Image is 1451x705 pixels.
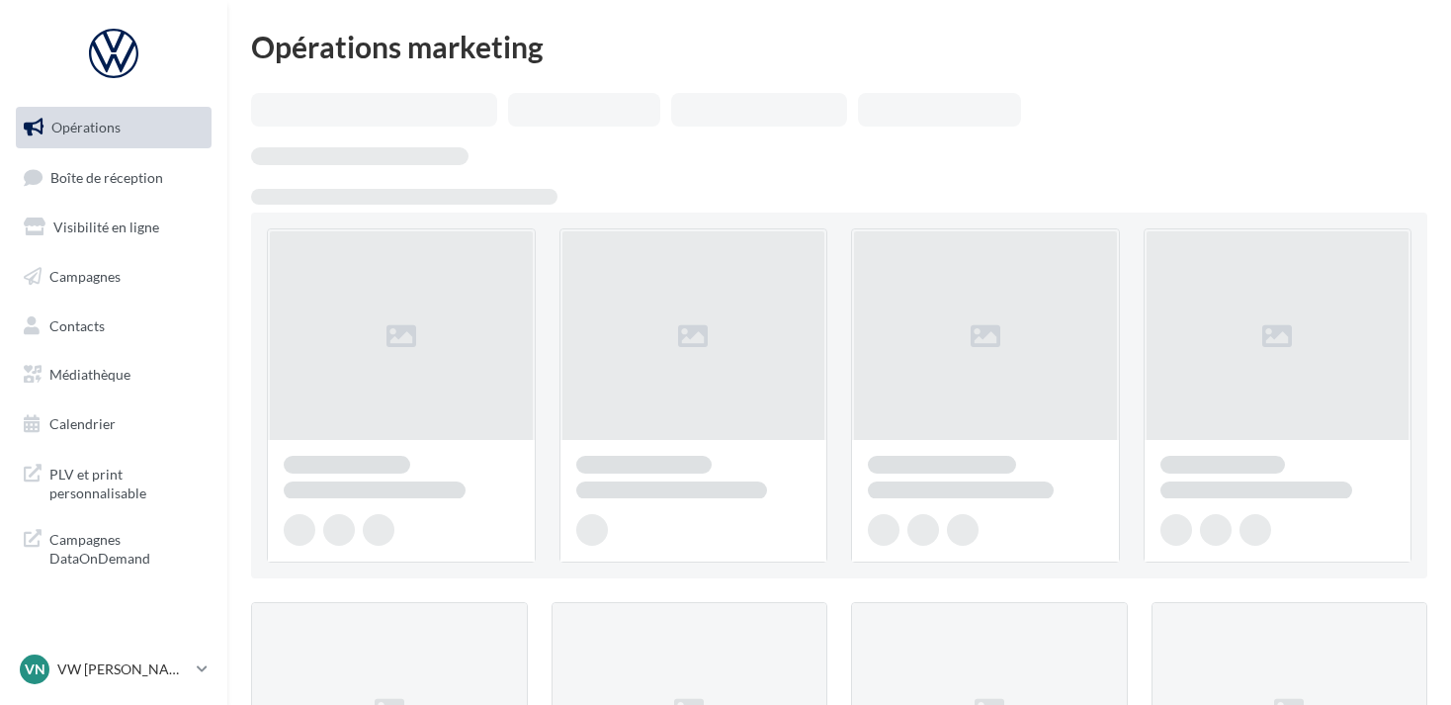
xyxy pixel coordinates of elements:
a: VN VW [PERSON_NAME] [16,651,212,688]
span: Médiathèque [49,366,130,383]
a: Campagnes DataOnDemand [12,518,215,576]
p: VW [PERSON_NAME] [57,660,189,679]
a: Boîte de réception [12,156,215,199]
span: Boîte de réception [50,168,163,185]
span: Campagnes DataOnDemand [49,526,204,569]
span: Campagnes [49,268,121,285]
a: Calendrier [12,403,215,445]
span: Visibilité en ligne [53,219,159,235]
span: PLV et print personnalisable [49,461,204,503]
a: Visibilité en ligne [12,207,215,248]
a: Contacts [12,306,215,347]
div: Opérations marketing [251,32,1427,61]
span: Calendrier [49,415,116,432]
a: Médiathèque [12,354,215,396]
a: PLV et print personnalisable [12,453,215,511]
a: Opérations [12,107,215,148]
a: Campagnes [12,256,215,298]
span: VN [25,660,45,679]
span: Contacts [49,316,105,333]
span: Opérations [51,119,121,135]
